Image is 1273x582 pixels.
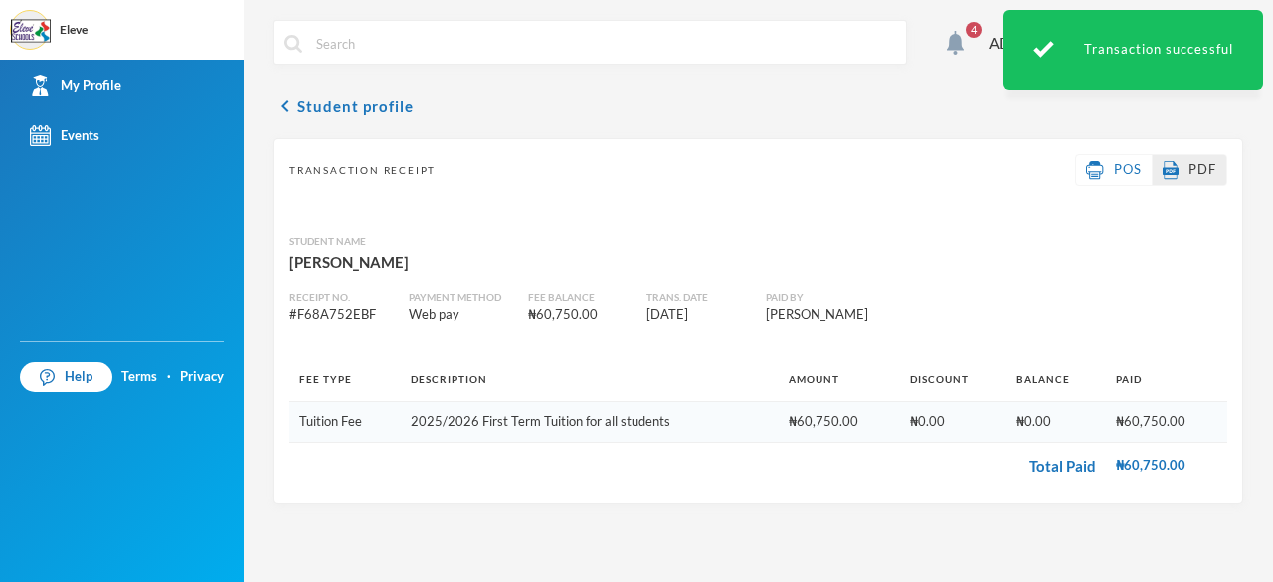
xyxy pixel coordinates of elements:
a: Help [20,362,112,392]
div: # F68A752EBF [289,305,394,325]
div: Events [30,125,99,146]
div: · [167,367,171,387]
div: [DATE] [646,305,751,325]
div: Receipt No. [289,291,394,305]
th: Description [401,357,779,402]
input: Search [314,21,896,66]
div: Transaction successful [1003,10,1263,90]
a: Privacy [180,367,224,387]
span: ₦60,750.00 [789,413,858,429]
img: logo [11,11,51,51]
div: ₦60,750.00 [528,305,633,325]
td: Total Paid [289,442,1106,488]
div: Web pay [409,305,513,325]
span: ₦60,750.00 [1116,413,1185,429]
div: Paid By [766,291,1028,305]
div: [PERSON_NAME] [766,305,1028,325]
div: Student Name [289,234,1227,249]
i: chevron_left [273,95,297,118]
span: 2025/2026 First Term Tuition for all students [411,413,670,429]
img: search [284,35,302,53]
a: PDF [1163,160,1216,180]
span: PDF [1188,161,1216,177]
th: Amount [779,357,900,402]
span: POS [1114,161,1142,177]
td: ₦60,750.00 [1106,442,1227,488]
button: chevron_leftStudent profile [273,95,414,118]
div: [PERSON_NAME] [289,249,1227,275]
th: Balance [1006,357,1106,402]
span: Tuition Fee [299,413,362,429]
th: Discount [900,357,1006,402]
th: Fee Type [289,357,401,402]
th: Paid [1106,357,1227,402]
span: ₦0.00 [910,413,945,429]
a: Terms [121,367,157,387]
div: Eleve [60,21,88,39]
div: Fee balance [528,291,633,305]
div: My Profile [30,75,121,96]
span: Transaction Receipt [289,163,436,178]
div: Payment Method [409,291,513,305]
span: 4 [966,22,982,38]
a: POS [1086,160,1142,180]
span: ₦0.00 [1016,413,1051,429]
div: Trans. Date [646,291,751,305]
